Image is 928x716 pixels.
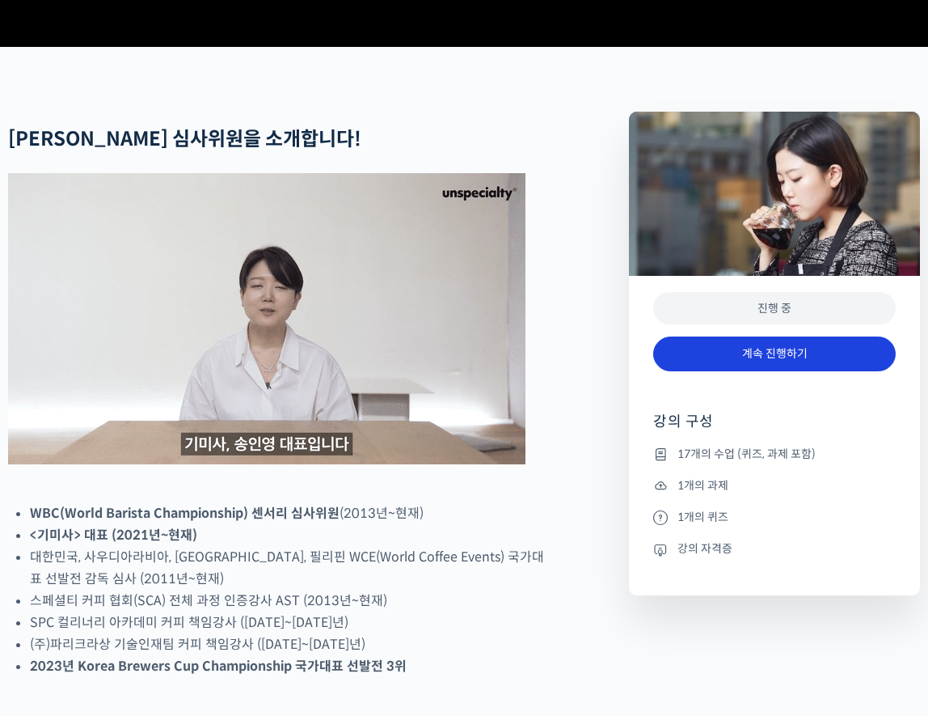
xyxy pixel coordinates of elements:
div: 진행 중 [653,292,896,325]
a: 대화 [107,513,209,553]
strong: WBC(World Barista Championship) 센서리 심사위원 [30,505,340,522]
strong: 2023년 Korea Brewers Cup Championship 국가대표 선발전 3위 [30,658,407,675]
li: SPC 컬리너리 아카데미 커피 책임강사 ([DATE]~[DATE]년) [30,612,546,633]
li: 17개의 수업 (퀴즈, 과제 포함) [653,444,896,464]
a: 설정 [209,513,310,553]
li: (주)파리크라상 기술인재팀 커피 책임강사 ([DATE]~[DATE]년) [30,633,546,655]
li: 1개의 과제 [653,476,896,495]
li: 1개의 퀴즈 [653,507,896,527]
a: 계속 진행하기 [653,337,896,371]
a: 홈 [5,513,107,553]
span: 설정 [250,537,269,550]
h4: 강의 구성 [653,412,896,444]
li: 강의 자격증 [653,540,896,559]
strong: <기미사> 대표 (2021년~현재) [30,527,197,544]
li: 스페셜티 커피 협회(SCA) 전체 과정 인증강사 AST (2013년~현재) [30,590,546,612]
span: 대화 [148,538,167,551]
h2: ! [8,128,546,151]
li: 대한민국, 사우디아라비아, [GEOGRAPHIC_DATA], 필리핀 WCE(World Coffee Events) 국가대표 선발전 감독 심사 (2011년~현재) [30,546,546,590]
span: 홈 [51,537,61,550]
li: (2013년~현재) [30,502,546,524]
strong: [PERSON_NAME] 심사위원을 소개합니다 [8,127,354,151]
